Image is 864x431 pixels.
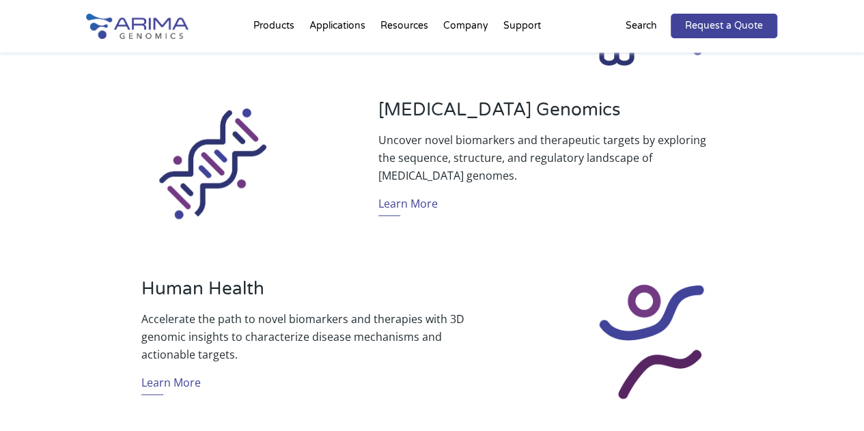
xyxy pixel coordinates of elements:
[378,99,723,131] h3: [MEDICAL_DATA] Genomics
[626,17,657,35] p: Search
[141,374,201,395] a: Learn More
[378,195,438,216] a: Learn More
[378,131,723,184] p: Uncover novel biomarkers and therapeutic targets by exploring the sequence, structure, and regula...
[796,365,864,431] iframe: Chat Widget
[137,86,290,238] img: Sequencing_Icon_Arima Genomics
[86,14,189,39] img: Arima-Genomics-logo
[141,278,486,310] h3: Human Health
[671,14,777,38] a: Request a Quote
[141,310,486,363] p: Accelerate the path to novel biomarkers and therapies with 3D genomic insights to characterize di...
[574,273,727,411] img: Human Health_Icon_Arima Genomics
